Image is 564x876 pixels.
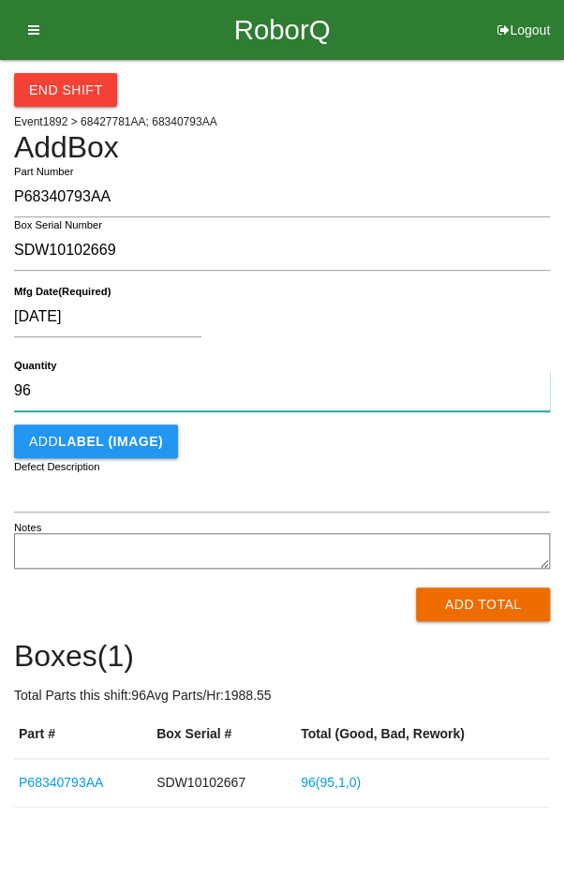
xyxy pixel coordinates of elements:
[14,520,41,536] label: Notes
[14,230,550,271] input: Required
[152,710,296,759] th: Box Serial #
[14,286,111,298] b: Mfg Date (Required)
[14,73,117,107] button: End Shift
[14,115,217,128] span: Event 1892 > 68427781AA; 68340793AA
[152,759,296,808] td: SDW10102667
[14,177,550,217] input: Required
[14,360,56,372] b: Quantity
[14,297,201,337] input: Pick a Date
[14,217,102,233] label: Box Serial Number
[58,434,163,449] b: LABEL (IMAGE)
[14,459,100,475] label: Defect Description
[14,371,550,411] input: Required
[14,686,550,705] p: Total Parts this shift: 96 Avg Parts/Hr: 1988.55
[14,131,550,164] h4: Add Box
[14,424,178,458] button: AddLABEL (IMAGE)
[416,587,550,621] button: Add Total
[296,710,550,759] th: Total (Good, Bad, Rework)
[19,775,103,790] a: P68340793AA
[14,640,550,673] h4: Boxes ( 1 )
[301,775,361,790] a: 96(95,1,0)
[14,710,152,759] th: Part #
[14,164,73,180] label: Part Number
